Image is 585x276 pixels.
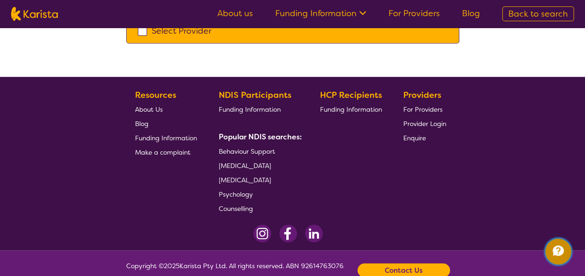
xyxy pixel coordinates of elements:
[279,225,297,243] img: Facebook
[320,90,382,101] b: HCP Recipients
[388,8,440,19] a: For Providers
[508,8,568,19] span: Back to search
[403,105,443,114] span: For Providers
[219,90,291,101] b: NDIS Participants
[219,105,281,114] span: Funding Information
[502,6,574,21] a: Back to search
[219,190,253,198] span: Psychology
[135,145,197,159] a: Make a complaint
[219,158,298,173] a: [MEDICAL_DATA]
[403,120,446,128] span: Provider Login
[219,176,271,184] span: [MEDICAL_DATA]
[253,225,271,243] img: Instagram
[219,144,298,158] a: Behaviour Support
[135,148,191,156] span: Make a complaint
[219,204,253,213] span: Counselling
[217,8,253,19] a: About us
[219,173,298,187] a: [MEDICAL_DATA]
[462,8,480,19] a: Blog
[219,132,302,142] b: Popular NDIS searches:
[219,187,298,201] a: Psychology
[305,225,323,243] img: LinkedIn
[219,201,298,216] a: Counselling
[403,102,446,116] a: For Providers
[219,147,275,156] span: Behaviour Support
[219,162,271,170] span: [MEDICAL_DATA]
[135,116,197,131] a: Blog
[320,105,382,114] span: Funding Information
[135,105,163,114] span: About Us
[275,8,366,19] a: Funding Information
[403,90,441,101] b: Providers
[403,116,446,131] a: Provider Login
[403,134,426,142] span: Enquire
[135,102,197,116] a: About Us
[135,131,197,145] a: Funding Information
[545,239,571,264] button: Channel Menu
[135,120,148,128] span: Blog
[403,131,446,145] a: Enquire
[135,90,176,101] b: Resources
[219,102,298,116] a: Funding Information
[135,134,197,142] span: Funding Information
[11,7,58,21] img: Karista logo
[320,102,382,116] a: Funding Information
